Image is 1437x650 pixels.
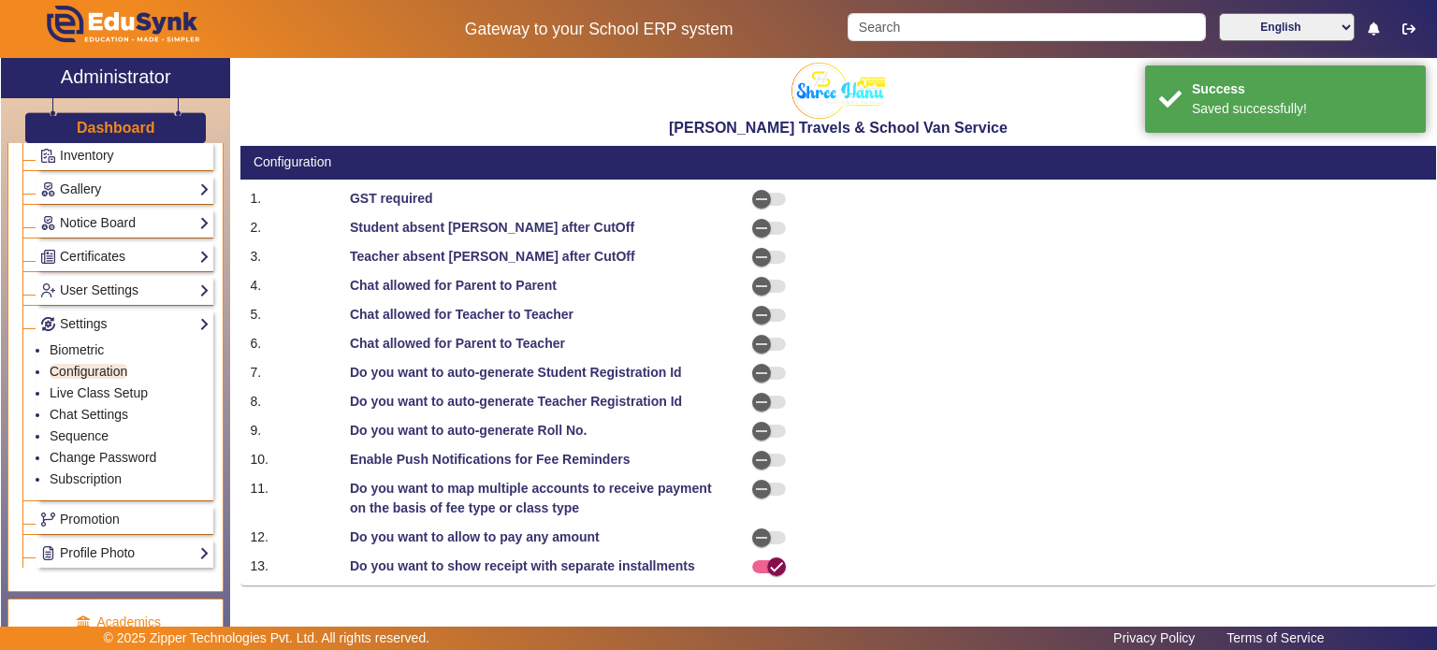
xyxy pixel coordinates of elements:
[50,471,122,486] a: Subscription
[41,149,55,163] img: Inventory.png
[340,218,738,238] div: Student absent [PERSON_NAME] after CutOff
[76,118,156,137] a: Dashboard
[104,628,430,648] p: © 2025 Zipper Technologies Pvt. Ltd. All rights reserved.
[340,421,738,441] div: Do you want to auto-generate Roll No.
[254,152,331,172] div: Configuration
[240,450,341,469] div: 10.
[340,363,738,383] div: Do you want to auto-generate Student Registration Id
[340,189,738,209] div: GST required
[370,20,828,39] h5: Gateway to your School ERP system
[240,363,341,383] div: 7.
[340,556,738,576] div: Do you want to show receipt with separate installments
[240,189,341,209] div: 1.
[75,614,92,631] img: academic.png
[50,428,109,443] a: Sequence
[240,527,341,547] div: 12.
[240,479,341,518] div: 11.
[791,63,885,119] img: 2bec4155-9170-49cd-8f97-544ef27826c4
[340,392,738,412] div: Do you want to auto-generate Teacher Registration Id
[240,119,1436,137] h2: [PERSON_NAME] Travels & School Van Service
[40,509,210,530] a: Promotion
[848,13,1205,41] input: Search
[1192,99,1412,119] div: Saved successfully!
[340,450,738,469] div: Enable Push Notifications for Fee Reminders
[340,276,738,296] div: Chat allowed for Parent to Parent
[240,421,341,441] div: 9.
[50,364,127,379] a: Configuration
[50,385,148,400] a: Live Class Setup
[340,527,738,547] div: Do you want to allow to pay any amount
[61,65,171,88] h2: Administrator
[60,512,120,527] span: Promotion
[41,513,55,527] img: Branchoperations.png
[50,342,104,357] a: Biometric
[50,407,128,422] a: Chat Settings
[340,479,738,518] div: Do you want to map multiple accounts to receive payment on the basis of fee type or class type
[1217,626,1333,650] a: Terms of Service
[240,305,341,325] div: 5.
[340,305,738,325] div: Chat allowed for Teacher to Teacher
[1,58,230,98] a: Administrator
[77,119,155,137] h3: Dashboard
[240,276,341,296] div: 4.
[40,145,210,166] a: Inventory
[60,148,114,163] span: Inventory
[1104,626,1204,650] a: Privacy Policy
[240,556,341,576] div: 13.
[240,392,341,412] div: 8.
[22,613,213,632] p: Academics
[240,334,341,354] div: 6.
[50,450,156,465] a: Change Password
[240,247,341,267] div: 3.
[1192,79,1412,99] div: Success
[340,334,738,354] div: Chat allowed for Parent to Teacher
[240,218,341,238] div: 2.
[340,247,738,267] div: Teacher absent [PERSON_NAME] after CutOff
